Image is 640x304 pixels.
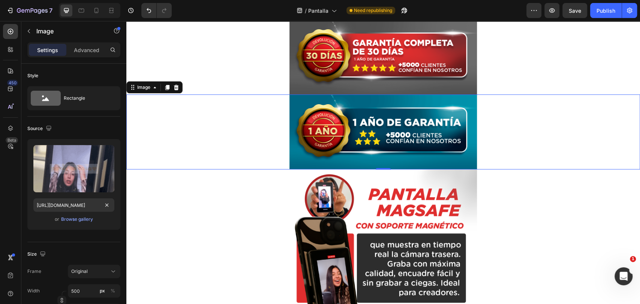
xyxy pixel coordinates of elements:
p: 7 [49,6,52,15]
iframe: Intercom live chat [615,267,633,285]
button: Browse gallery [61,216,93,223]
div: Rectangle [64,90,109,107]
button: Original [68,265,120,278]
img: gempages_507734301127738247-95502d3b-75f9-4169-a2d9-0634714799ed.png [163,73,351,148]
span: Need republishing [354,7,392,14]
label: Width [27,288,40,294]
button: % [98,286,107,295]
input: https://example.com/image.jpg [33,198,114,212]
span: / [305,7,307,15]
label: Frame [27,268,41,275]
button: Publish [590,3,622,18]
div: Beta [6,137,18,143]
input: px% [68,284,120,298]
div: Undo/Redo [141,3,172,18]
p: Settings [37,46,58,54]
div: 450 [7,80,18,86]
span: 1 [630,256,636,262]
div: Source [27,124,53,134]
div: % [111,288,115,294]
span: Original [71,268,88,275]
img: preview-image [33,145,114,192]
div: Style [27,72,38,79]
button: Save [562,3,587,18]
button: px [108,286,117,295]
button: 7 [3,3,56,18]
div: Size [27,249,47,259]
p: Image [36,27,100,36]
span: Pantalla [308,7,328,15]
p: Advanced [74,46,99,54]
iframe: Design area [126,21,640,304]
span: or [55,215,59,224]
div: Publish [597,7,615,15]
div: px [100,288,105,294]
div: Image [9,63,25,70]
span: Save [569,7,581,14]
